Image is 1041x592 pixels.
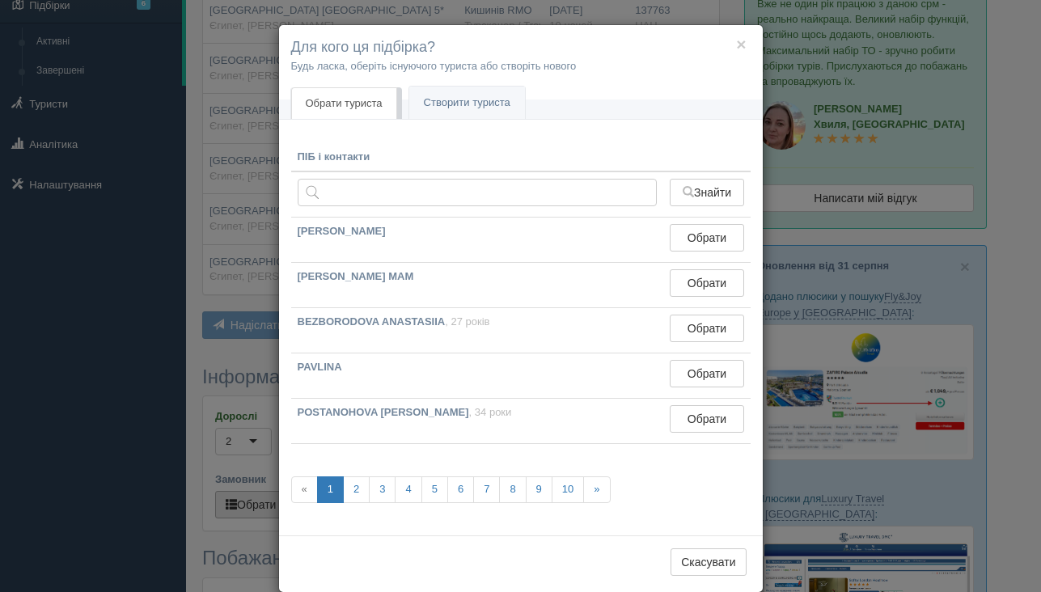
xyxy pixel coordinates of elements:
button: Обрати [670,360,743,387]
b: [PERSON_NAME] [298,225,386,237]
b: BEZBORODOVA ANASTASIIA [298,315,446,328]
a: 3 [369,476,396,503]
button: Знайти [670,179,743,206]
a: 5 [421,476,448,503]
b: [PERSON_NAME] MAM [298,270,414,282]
a: 7 [473,476,500,503]
span: , 27 років [445,315,489,328]
button: Скасувати [671,548,746,576]
button: Обрати [670,315,743,342]
button: Обрати [670,224,743,252]
h4: Для кого ця підбірка? [291,37,751,58]
b: POSTANOHOVA [PERSON_NAME] [298,406,469,418]
b: PAVLINA [298,361,342,373]
a: Обрати туриста [291,87,397,120]
a: 8 [499,476,526,503]
a: Створити туриста [409,87,525,120]
p: Будь ласка, оберіть існуючого туриста або створіть нового [291,58,751,74]
span: « [291,476,318,503]
a: 4 [395,476,421,503]
button: Обрати [670,405,743,433]
th: ПІБ і контакти [291,143,664,172]
button: Обрати [670,269,743,297]
button: × [736,36,746,53]
a: 1 [317,476,344,503]
a: 6 [447,476,474,503]
a: 2 [343,476,370,503]
input: Пошук за ПІБ, паспортом або контактами [298,179,658,206]
a: » [583,476,610,503]
span: , 34 роки [469,406,512,418]
a: 9 [526,476,552,503]
a: 10 [552,476,584,503]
